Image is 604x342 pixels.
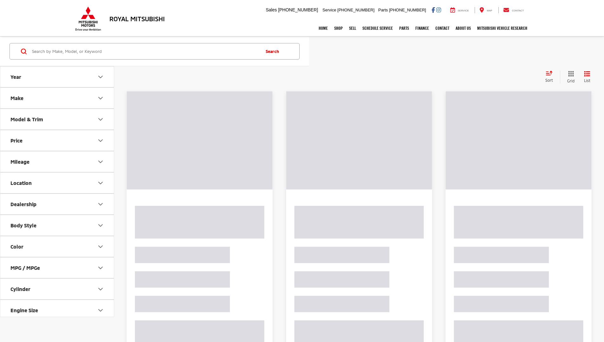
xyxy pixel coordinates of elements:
div: Body Style [10,222,36,228]
button: YearYear [0,66,114,87]
a: Finance [412,20,432,36]
img: Mitsubishi [74,6,102,31]
div: Color [10,244,23,250]
div: Make [97,94,104,102]
div: Engine Size [97,307,104,314]
a: Instagram: Click to visit our Instagram page [436,7,441,12]
a: Contact [498,7,529,13]
button: List View [579,71,595,84]
span: Sales [266,7,277,12]
button: MPG / MPGeMPG / MPGe [0,257,114,278]
a: Shop [331,20,346,36]
div: MPG / MPGe [97,264,104,272]
div: Mileage [97,158,104,166]
a: Sell [346,20,359,36]
a: About Us [452,20,474,36]
div: Mileage [10,159,29,165]
div: Cylinder [97,285,104,293]
span: Map [487,9,492,12]
div: Model & Trim [97,116,104,123]
a: Map [475,7,497,13]
a: Contact [432,20,452,36]
button: MileageMileage [0,151,114,172]
button: PricePrice [0,130,114,151]
button: Engine SizeEngine Size [0,300,114,320]
a: Service [445,7,474,13]
button: DealershipDealership [0,194,114,214]
span: Service [458,9,469,12]
h3: Royal Mitsubishi [109,15,165,22]
span: List [584,78,590,83]
span: Service [322,8,336,12]
button: Search [260,43,289,59]
div: Dealership [10,201,36,207]
div: Year [10,74,21,80]
button: Grid View [560,71,579,84]
div: Year [97,73,104,81]
div: Price [97,137,104,144]
span: Sort [545,78,553,82]
div: Model & Trim [10,116,43,122]
div: Engine Size [10,307,38,313]
span: [PHONE_NUMBER] [278,7,318,12]
span: Contact [512,9,524,12]
a: Schedule Service: Opens in a new tab [359,20,396,36]
button: MakeMake [0,88,114,108]
button: Model & TrimModel & Trim [0,109,114,130]
span: Parts [378,8,388,12]
div: Location [10,180,32,186]
div: Location [97,179,104,187]
span: [PHONE_NUMBER] [389,8,426,12]
button: ColorColor [0,236,114,257]
div: MPG / MPGe [10,265,40,271]
span: Grid [567,78,575,84]
button: LocationLocation [0,173,114,193]
button: Body StyleBody Style [0,215,114,236]
button: Select sort value [542,71,560,83]
div: Color [97,243,104,250]
div: Make [10,95,23,101]
span: [PHONE_NUMBER] [337,8,374,12]
div: Cylinder [10,286,30,292]
div: Price [10,137,23,143]
a: Mitsubishi Vehicle Research [474,20,530,36]
div: Body Style [97,222,104,229]
a: Facebook: Click to visit our Facebook page [432,7,435,12]
button: CylinderCylinder [0,279,114,299]
a: Home [315,20,331,36]
a: Parts: Opens in a new tab [396,20,412,36]
input: Search by Make, Model, or Keyword [31,44,260,59]
div: Dealership [97,200,104,208]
